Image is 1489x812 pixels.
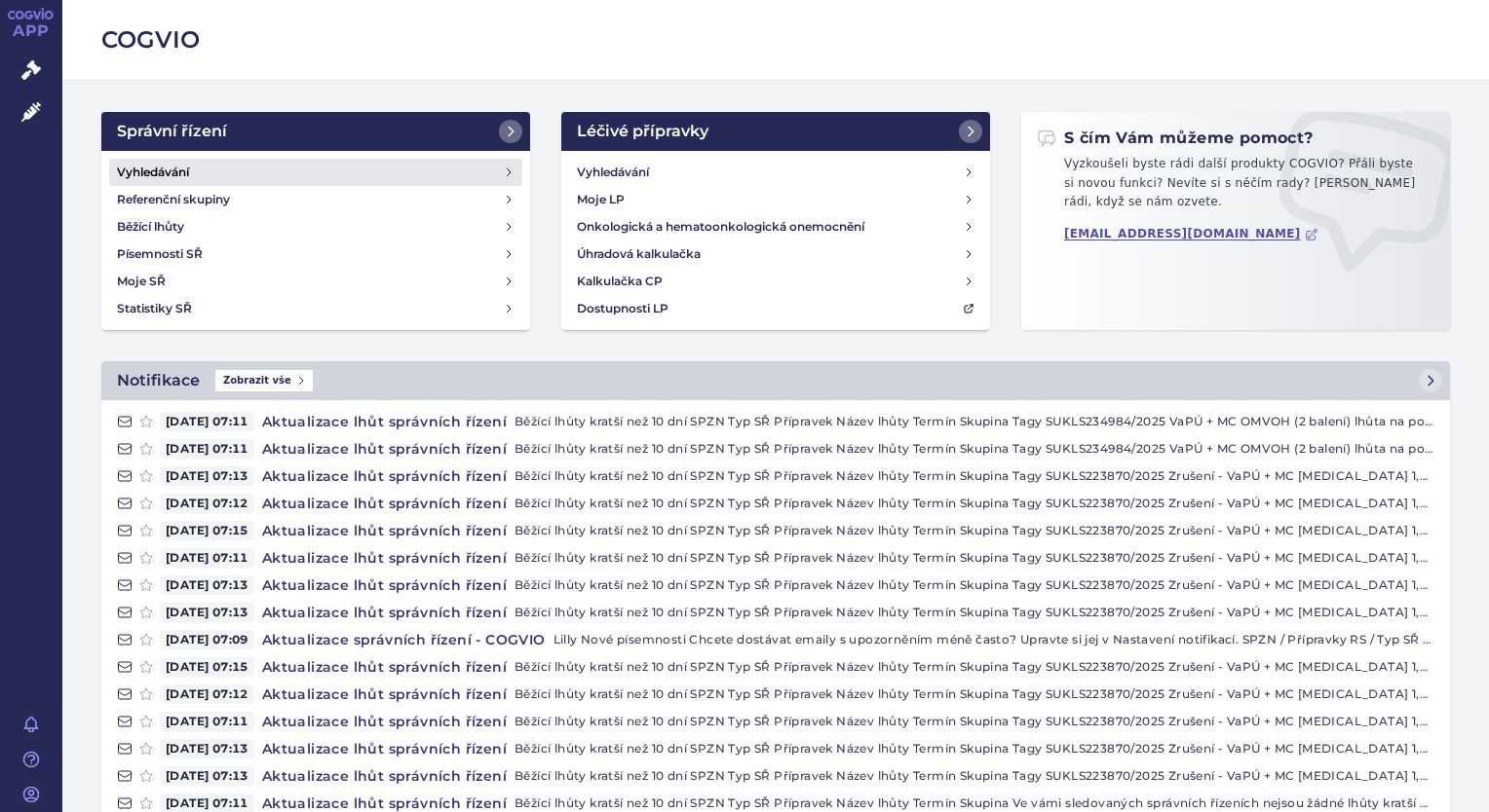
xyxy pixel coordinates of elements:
h4: Úhradová kalkulačka [577,244,701,264]
p: Lilly Nové písemnosti Chcete dostávat emaily s upozorněním méně často? Upravte si jej v Nastavení... [554,630,1434,649]
p: Běžící lhůty kratší než 10 dní SPZN Typ SŘ Přípravek Název lhůty Termín Skupina Tagy SUKLS223870/... [515,548,1434,568]
h4: Onkologická a hematoonkologická onemocnění [577,217,864,237]
h4: Moje LP [577,190,625,209]
a: Moje SŘ [109,268,522,295]
span: Zobrazit vše [215,370,313,391]
h4: Aktualizace lhůt správních řízení [254,412,515,431]
a: Léčivé přípravky [561,112,990,151]
a: Vyhledávání [569,159,982,186]
a: Dostupnosti LP [569,295,982,322]
p: Běžící lhůty kratší než 10 dní SPZN Typ SŘ Přípravek Název lhůty Termín Skupina Tagy SUKLS234984/... [515,412,1434,431]
h4: Aktualizace správních řízení - COGVIO [254,630,554,649]
h4: Aktualizace lhůt správních řízení [254,739,515,758]
a: Referenční skupiny [109,186,522,213]
span: [DATE] 07:12 [160,494,254,513]
a: Správní řízení [101,112,530,151]
h4: Vyhledávání [117,163,189,182]
a: Kalkulačka CP [569,268,982,295]
h4: Aktualizace lhůt správních řízení [254,575,515,595]
h4: Aktualizace lhůt správních řízení [254,521,515,540]
a: Moje LP [569,186,982,213]
h2: Notifikace [117,369,200,392]
h4: Aktualizace lhůt správních řízení [254,494,515,513]
p: Běžící lhůty kratší než 10 dní SPZN Typ SŘ Přípravek Název lhůty Termín Skupina Tagy SUKLS223870/... [515,766,1434,786]
span: [DATE] 07:13 [160,766,254,786]
p: Vyzkoušeli byste rádi další produkty COGVIO? Přáli byste si novou funkci? Nevíte si s něčím rady?... [1037,155,1434,220]
h4: Aktualizace lhůt správních řízení [254,712,515,731]
h2: COGVIO [101,23,1450,56]
span: [DATE] 07:11 [160,548,254,568]
h4: Kalkulačka CP [577,272,663,291]
p: Běžící lhůty kratší než 10 dní SPZN Typ SŘ Přípravek Název lhůty Termín Skupina Tagy SUKLS223870/... [515,739,1434,758]
span: [DATE] 07:11 [160,439,254,459]
a: Písemnosti SŘ [109,240,522,268]
h4: Aktualizace lhůt správních řízení [254,548,515,568]
a: Onkologická a hematoonkologická onemocnění [569,213,982,240]
p: Běžící lhůty kratší než 10 dní SPZN Typ SŘ Přípravek Název lhůty Termín Skupina Tagy SUKLS223870/... [515,603,1434,622]
h4: Písemnosti SŘ [117,244,203,264]
h4: Aktualizace lhůt správních řízení [254,657,515,677]
h4: Statistiky SŘ [117,299,192,318]
h4: Aktualizace lhůt správních řízení [254,603,515,622]
p: Běžící lhůty kratší než 10 dní SPZN Typ SŘ Přípravek Název lhůty Termín Skupina Tagy SUKLS223870/... [515,575,1434,595]
h2: Správní řízení [117,120,227,143]
h4: Aktualizace lhůt správních řízení [254,766,515,786]
h4: Aktualizace lhůt správních řízení [254,684,515,704]
h4: Dostupnosti LP [577,299,668,318]
h4: Běžící lhůty [117,217,184,237]
h4: Referenční skupiny [117,190,230,209]
span: [DATE] 07:11 [160,412,254,431]
h4: Moje SŘ [117,272,166,291]
p: Běžící lhůty kratší než 10 dní SPZN Typ SŘ Přípravek Název lhůty Termín Skupina Tagy SUKLS223870/... [515,466,1434,486]
h4: Aktualizace lhůt správních řízení [254,439,515,459]
span: [DATE] 07:13 [160,466,254,486]
a: Statistiky SŘ [109,295,522,322]
p: Běžící lhůty kratší než 10 dní SPZN Typ SŘ Přípravek Název lhůty Termín Skupina Tagy SUKLS223870/... [515,712,1434,731]
p: Běžící lhůty kratší než 10 dní SPZN Typ SŘ Přípravek Název lhůty Termín Skupina Tagy SUKLS223870/... [515,684,1434,704]
p: Běžící lhůty kratší než 10 dní SPZN Typ SŘ Přípravek Název lhůty Termín Skupina Tagy SUKLS234984/... [515,439,1434,459]
a: Úhradová kalkulačka [569,240,982,268]
h4: Vyhledávání [577,163,649,182]
span: [DATE] 07:13 [160,739,254,758]
a: NotifikaceZobrazit vše [101,361,1450,400]
span: [DATE] 07:13 [160,575,254,595]
p: Běžící lhůty kratší než 10 dní SPZN Typ SŘ Přípravek Název lhůty Termín Skupina Tagy SUKLS223870/... [515,494,1434,513]
p: Běžící lhůty kratší než 10 dní SPZN Typ SŘ Přípravek Název lhůty Termín Skupina Tagy SUKLS223870/... [515,521,1434,540]
span: [DATE] 07:12 [160,684,254,704]
span: [DATE] 07:09 [160,630,254,649]
span: [DATE] 07:13 [160,603,254,622]
a: [EMAIL_ADDRESS][DOMAIN_NAME] [1064,227,1318,241]
a: Běžící lhůty [109,213,522,240]
h4: Aktualizace lhůt správních řízení [254,466,515,486]
h2: S čím Vám můžeme pomoct? [1037,128,1314,149]
h2: Léčivé přípravky [577,120,708,143]
span: [DATE] 07:15 [160,521,254,540]
a: Vyhledávání [109,159,522,186]
span: [DATE] 07:11 [160,712,254,731]
p: Běžící lhůty kratší než 10 dní SPZN Typ SŘ Přípravek Název lhůty Termín Skupina Tagy SUKLS223870/... [515,657,1434,677]
span: [DATE] 07:15 [160,657,254,677]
